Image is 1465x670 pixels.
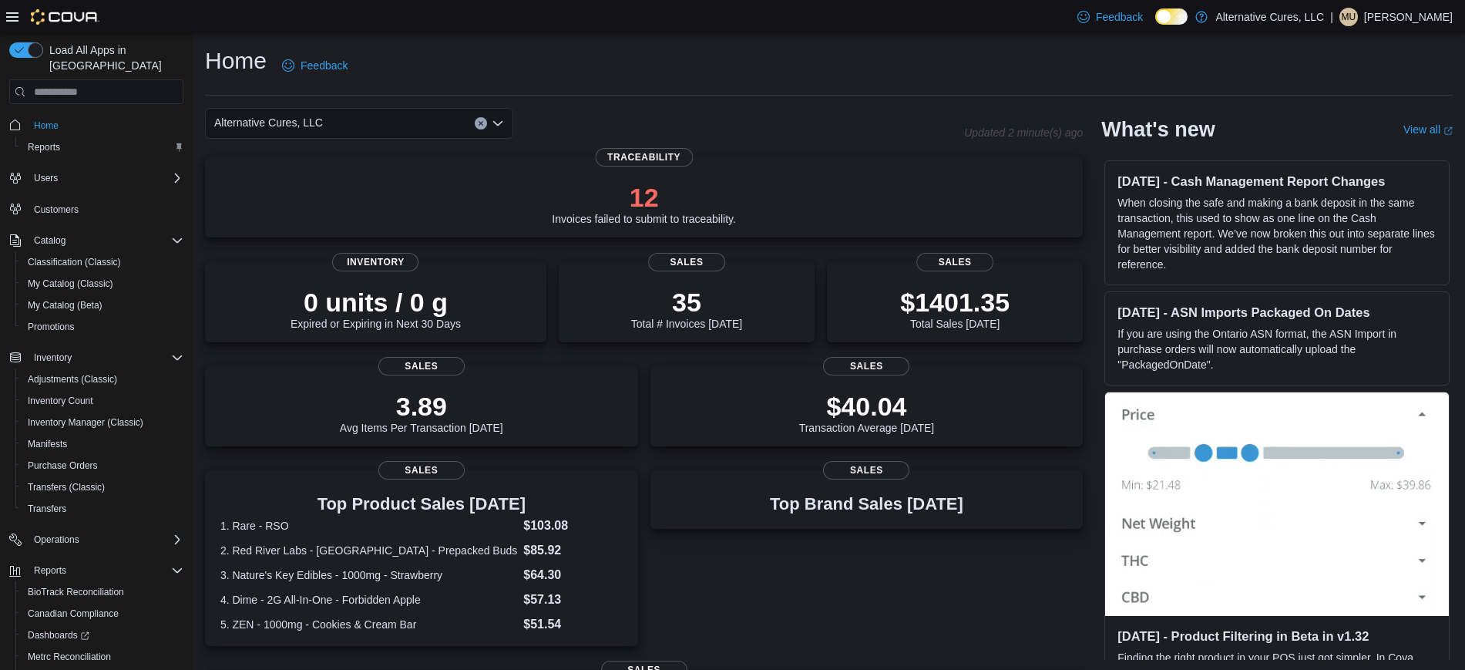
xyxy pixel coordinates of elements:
[15,316,190,338] button: Promotions
[291,287,461,318] p: 0 units / 0 g
[22,413,150,432] a: Inventory Manager (Classic)
[492,117,504,130] button: Open list of options
[28,503,66,515] span: Transfers
[220,495,623,513] h3: Top Product Sales [DATE]
[1117,326,1436,372] p: If you are using the Ontario ASN format, the ASN Import in purchase orders will now automatically...
[964,126,1083,139] p: Updated 2 minute(s) ago
[340,391,503,422] p: 3.89
[1443,126,1453,136] svg: External link
[34,204,79,216] span: Customers
[22,456,104,475] a: Purchase Orders
[1342,8,1356,26] span: MU
[28,651,111,663] span: Metrc Reconciliation
[28,561,72,580] button: Reports
[22,500,72,518] a: Transfers
[28,141,60,153] span: Reports
[22,370,183,389] span: Adjustments (Classic)
[15,433,190,455] button: Manifests
[15,295,190,316] button: My Catalog (Beta)
[15,273,190,295] button: My Catalog (Classic)
[1155,8,1188,25] input: Dark Mode
[523,591,622,609] dd: $57.13
[34,564,66,577] span: Reports
[28,348,78,367] button: Inventory
[15,251,190,273] button: Classification (Classic)
[28,116,65,135] a: Home
[34,234,66,247] span: Catalog
[220,617,517,632] dt: 5. ZEN - 1000mg - Cookies & Cream Bar
[1101,117,1215,142] h2: What's new
[15,369,190,390] button: Adjustments (Classic)
[22,296,109,315] a: My Catalog (Beta)
[552,182,736,213] p: 12
[22,253,183,271] span: Classification (Classic)
[22,138,183,157] span: Reports
[15,455,190,476] button: Purchase Orders
[1339,8,1358,26] div: Morgan Underhill
[43,42,183,73] span: Load All Apps in [GEOGRAPHIC_DATA]
[3,198,190,221] button: Customers
[34,352,72,364] span: Inventory
[15,412,190,433] button: Inventory Manager (Classic)
[28,438,67,450] span: Manifests
[22,274,119,293] a: My Catalog (Classic)
[22,413,183,432] span: Inventory Manager (Classic)
[28,231,183,250] span: Catalog
[22,392,99,410] a: Inventory Count
[22,478,183,497] span: Transfers (Classic)
[28,169,183,187] span: Users
[214,113,323,132] span: Alternative Cures, LLC
[900,287,1010,318] p: $1401.35
[3,529,190,550] button: Operations
[22,435,183,453] span: Manifests
[301,58,348,73] span: Feedback
[1364,8,1453,26] p: [PERSON_NAME]
[1117,305,1436,320] h3: [DATE] - ASN Imports Packaged On Dates
[523,541,622,560] dd: $85.92
[22,370,123,389] a: Adjustments (Classic)
[31,9,99,25] img: Cova
[378,461,465,480] span: Sales
[15,581,190,603] button: BioTrack Reconciliation
[332,253,418,271] span: Inventory
[220,592,517,608] dt: 4. Dime - 2G All-In-One - Forbidden Apple
[22,583,183,601] span: BioTrack Reconciliation
[22,253,127,271] a: Classification (Classic)
[28,586,124,598] span: BioTrack Reconciliation
[220,543,517,558] dt: 2. Red River Labs - [GEOGRAPHIC_DATA] - Prepacked Buds
[15,498,190,520] button: Transfers
[22,478,111,497] a: Transfers (Classic)
[22,648,183,666] span: Metrc Reconciliation
[22,648,117,666] a: Metrc Reconciliation
[28,395,93,407] span: Inventory Count
[523,517,622,535] dd: $103.08
[1215,8,1324,26] p: Alternative Cures, LLC
[523,566,622,584] dd: $64.30
[22,604,125,623] a: Canadian Compliance
[15,603,190,625] button: Canadian Compliance
[3,347,190,369] button: Inventory
[799,391,935,434] div: Transaction Average [DATE]
[1071,2,1149,32] a: Feedback
[823,461,909,480] span: Sales
[220,567,517,583] dt: 3. Nature's Key Edibles - 1000mg - Strawberry
[28,629,89,641] span: Dashboards
[1117,195,1436,272] p: When closing the safe and making a bank deposit in the same transaction, this used to show as one...
[595,148,693,167] span: Traceability
[22,626,96,645] a: Dashboards
[1096,9,1143,25] span: Feedback
[1403,123,1453,136] a: View allExternal link
[3,167,190,189] button: Users
[900,287,1010,330] div: Total Sales [DATE]
[205,45,267,76] h1: Home
[15,136,190,158] button: Reports
[22,274,183,293] span: My Catalog (Classic)
[28,373,117,386] span: Adjustments (Classic)
[552,182,736,225] div: Invoices failed to submit to traceability.
[22,626,183,645] span: Dashboards
[15,390,190,412] button: Inventory Count
[631,287,742,330] div: Total # Invoices [DATE]
[799,391,935,422] p: $40.04
[28,115,183,134] span: Home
